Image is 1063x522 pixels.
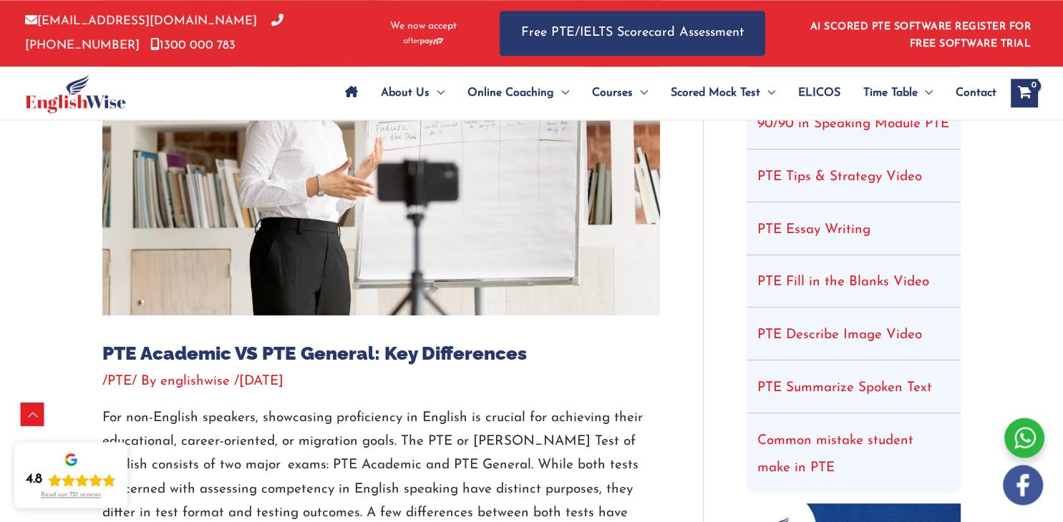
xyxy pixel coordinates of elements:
span: ELICOS [798,68,840,118]
a: [PHONE_NUMBER] [25,15,283,51]
span: Menu Toggle [760,68,775,118]
a: Online CoachingMenu Toggle [456,68,581,118]
span: englishwise [160,375,230,388]
a: Free PTE/IELTS Scorecard Assessment [500,11,765,56]
a: CoursesMenu Toggle [581,68,659,118]
a: PTE Tips & Strategy Video [757,170,922,184]
a: 1300 000 783 [150,39,236,51]
a: About UsMenu Toggle [369,68,456,118]
a: View Shopping Cart, empty [1011,79,1038,107]
span: Scored Mock Test [671,68,760,118]
div: / / By / [102,372,660,392]
a: [EMAIL_ADDRESS][DOMAIN_NAME] [25,15,257,27]
a: 90/90 in Speaking Module PTE [757,117,949,131]
div: Rating: 4.8 out of 5 [26,471,116,488]
span: Menu Toggle [554,68,569,118]
nav: Site Navigation: Main Menu [334,68,996,118]
a: PTE Fill in the Blanks Video [757,275,929,289]
h1: PTE Academic VS PTE General: Key Differences [102,343,660,365]
span: Time Table [863,68,918,118]
span: Courses [592,68,633,118]
span: Menu Toggle [633,68,648,118]
img: white-facebook.png [1003,465,1043,505]
a: Contact [944,68,996,118]
a: Common mistake student make in PTE [757,434,913,475]
a: PTE Summarize Spoken Text [757,381,932,395]
a: PTE Describe Image Video [757,328,922,342]
div: Read our 721 reviews [41,491,101,499]
a: PTE Essay Writing [757,223,870,237]
a: englishwise [160,375,234,388]
a: Time TableMenu Toggle [852,68,944,118]
span: Menu Toggle [429,68,445,118]
a: Scored Mock TestMenu Toggle [659,68,787,118]
a: PTE [107,375,132,388]
span: Menu Toggle [918,68,933,118]
span: About Us [381,68,429,118]
div: 4.8 [26,471,42,488]
a: AI SCORED PTE SOFTWARE REGISTER FOR FREE SOFTWARE TRIAL [810,21,1032,49]
a: ELICOS [787,68,852,118]
span: Contact [956,68,996,118]
span: We now accept [390,19,457,34]
img: Afterpay-Logo [404,37,443,45]
span: [DATE] [239,375,283,388]
span: Online Coaching [467,68,554,118]
img: cropped-ew-logo [25,74,126,113]
aside: Header Widget 1 [802,10,1038,56]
